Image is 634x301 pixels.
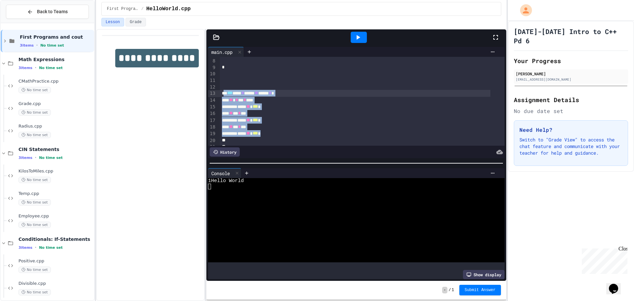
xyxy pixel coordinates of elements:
[18,169,93,174] span: KilosToMiles.cpp
[20,34,93,40] span: First Programs and cout
[125,18,146,26] button: Grade
[37,8,68,15] span: Back to Teams
[210,147,240,157] div: History
[18,177,51,183] span: No time set
[208,110,216,117] div: 16
[20,43,34,48] span: 3 items
[18,101,93,107] span: Grade.cpp
[514,27,628,45] h1: [DATE]-[DATE] Intro to C++ Pd 6
[3,3,46,42] div: Chat with us now!Close
[18,213,93,219] span: Employee.cpp
[141,6,144,12] span: /
[463,270,505,279] div: Show display
[208,77,216,84] div: 11
[40,43,64,48] span: No time set
[107,6,139,12] span: First Programs and cout
[208,131,216,137] div: 19
[449,287,451,293] span: /
[208,47,244,57] div: main.cpp
[18,124,93,129] span: Radius.cpp
[459,285,501,295] button: Submit Answer
[208,117,216,124] div: 17
[208,71,216,77] div: 10
[519,136,622,156] p: Switch to "Grade View" to access the chat feature and communicate with your teacher for help and ...
[208,84,216,91] div: 12
[208,178,244,184] span: 1Hello World
[18,79,93,84] span: CMathPractice.cpp
[208,49,236,56] div: main.cpp
[208,58,216,64] div: 8
[465,287,496,293] span: Submit Answer
[208,168,241,178] div: Console
[513,3,534,18] div: My Account
[18,87,51,93] span: No time set
[18,56,93,62] span: Math Expressions
[35,245,36,250] span: •
[39,66,63,70] span: No time set
[208,124,216,131] div: 18
[101,18,124,26] button: Lesson
[514,95,628,104] h2: Assignment Details
[606,275,627,294] iframe: chat widget
[18,258,93,264] span: Positive.cpp
[18,146,93,152] span: CIN Statements
[18,109,51,116] span: No time set
[35,155,36,160] span: •
[18,245,32,250] span: 3 items
[208,104,216,110] div: 15
[452,287,454,293] span: 1
[35,65,36,70] span: •
[514,107,628,115] div: No due date set
[208,137,216,144] div: 20
[514,56,628,65] h2: Your Progress
[18,281,93,286] span: Divisible.cpp
[519,126,622,134] h3: Need Help?
[39,156,63,160] span: No time set
[36,43,38,48] span: •
[18,222,51,228] span: No time set
[18,236,93,242] span: Conditionals: If-Statements
[18,199,51,206] span: No time set
[579,246,627,274] iframe: chat widget
[146,5,191,13] span: HelloWorld.cpp
[442,287,447,293] span: -
[18,132,51,138] span: No time set
[6,5,89,19] button: Back to Teams
[208,97,216,104] div: 14
[39,245,63,250] span: No time set
[18,66,32,70] span: 3 items
[18,267,51,273] span: No time set
[18,289,51,295] span: No time set
[516,77,626,82] div: [EMAIL_ADDRESS][DOMAIN_NAME]
[516,71,626,77] div: [PERSON_NAME]
[18,191,93,197] span: Temp.cpp
[208,144,216,150] div: 21
[208,64,216,71] div: 9
[208,90,216,97] div: 13
[18,156,32,160] span: 3 items
[208,170,233,177] div: Console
